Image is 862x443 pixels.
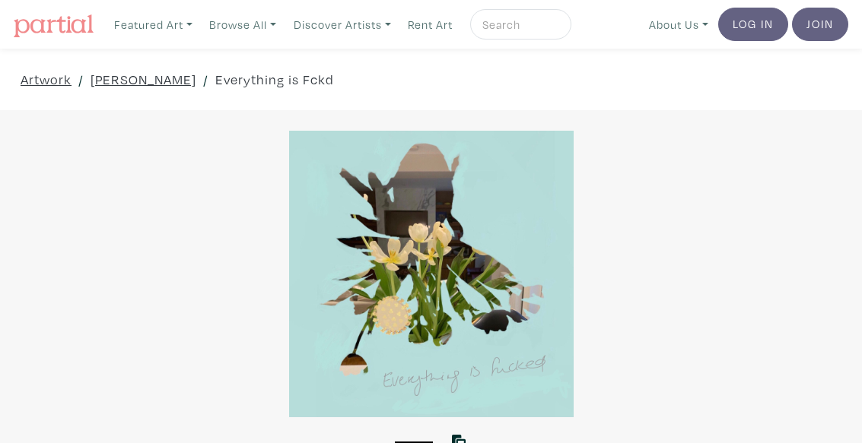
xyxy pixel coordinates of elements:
a: About Us [642,9,715,40]
a: Log In [718,8,788,41]
a: Everything is Fckd [215,69,334,90]
a: Featured Art [107,9,199,40]
span: / [203,69,208,90]
input: Search [481,15,557,34]
span: / [78,69,84,90]
a: Join [792,8,848,41]
a: Artwork [21,69,72,90]
a: Discover Artists [287,9,398,40]
a: Browse All [202,9,283,40]
a: [PERSON_NAME] [91,69,196,90]
a: Rent Art [401,9,460,40]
